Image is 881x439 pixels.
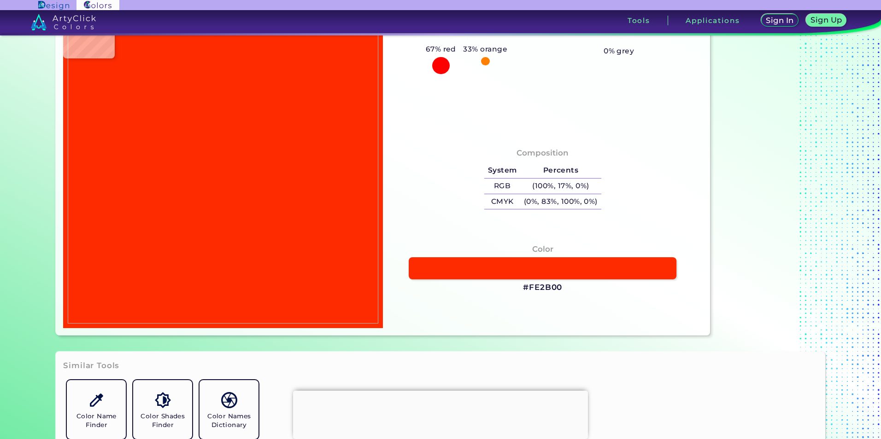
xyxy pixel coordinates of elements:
a: Sign In [763,15,797,26]
img: icon_color_names_dictionary.svg [221,392,237,408]
h5: System [484,163,520,178]
h4: Color [532,243,553,256]
h5: Color Name Finder [70,412,122,429]
img: ArtyClick Design logo [38,1,69,10]
h5: (100%, 17%, 0%) [520,179,601,194]
img: 8e35fc78-955b-4cdd-a3b2-e70b7e22464b [68,12,378,323]
h5: Color Names Dictionary [203,412,255,429]
h5: Sign Up [812,17,840,23]
img: logo_artyclick_colors_white.svg [31,14,96,30]
h5: (0%, 83%, 100%, 0%) [520,194,601,209]
h5: 0% grey [604,45,634,57]
h5: Percents [520,163,601,178]
h4: Composition [517,146,569,160]
h5: Sign In [767,17,792,24]
iframe: Advertisement [293,391,588,437]
img: icon_color_name_finder.svg [88,392,105,408]
a: Sign Up [808,15,845,26]
img: icon_color_shades.svg [155,392,171,408]
h3: Tools [628,17,650,24]
h5: Color Shades Finder [137,412,188,429]
h3: #FE2B00 [523,282,562,293]
h5: CMYK [484,194,520,209]
h5: RGB [484,179,520,194]
h5: 67% red [422,43,460,55]
h3: Applications [686,17,740,24]
h5: 33% orange [460,43,511,55]
h3: Similar Tools [63,360,119,371]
